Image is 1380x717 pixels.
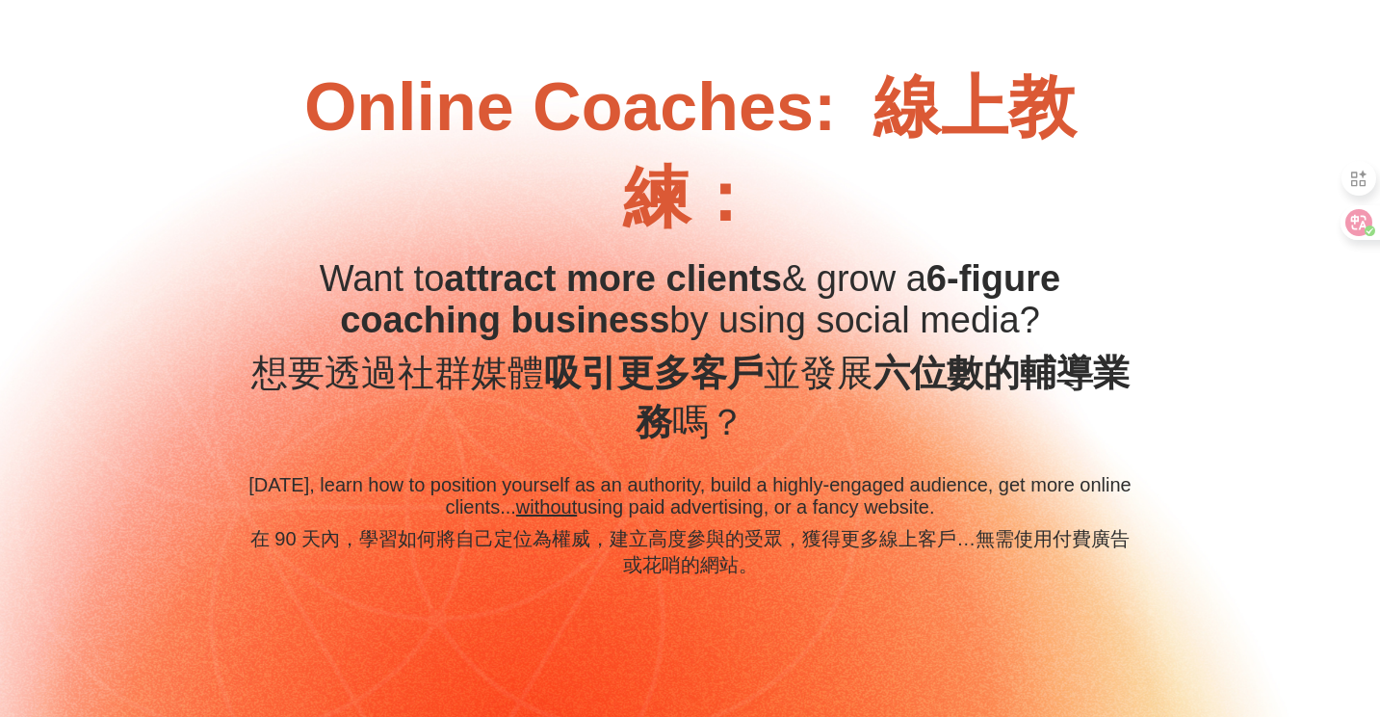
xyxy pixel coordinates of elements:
[250,528,1130,575] font: 在 90 天內，學習如何將自己定位為權威，建立高度參與的受眾，獲得更多線上客戶…無需使用付費廣告或花哨的網站。
[247,474,1133,586] div: [DATE], learn how to position yourself as an authority, build a highly-engaged audience, get more...
[516,496,577,518] u: without
[247,258,1133,455] div: Want to & grow a by using social media?
[544,353,764,393] b: 吸引更多客戶
[636,353,1130,442] b: 六位數的輔導業務
[444,258,782,299] b: attract more clients
[500,496,934,518] span: ... using paid advertising, or a fancy website.
[304,69,1076,235] b: Online Coaches:
[340,258,1060,340] b: 6-figure coaching business
[251,353,1130,442] font: 想要透過社群媒體 並發展 嗎？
